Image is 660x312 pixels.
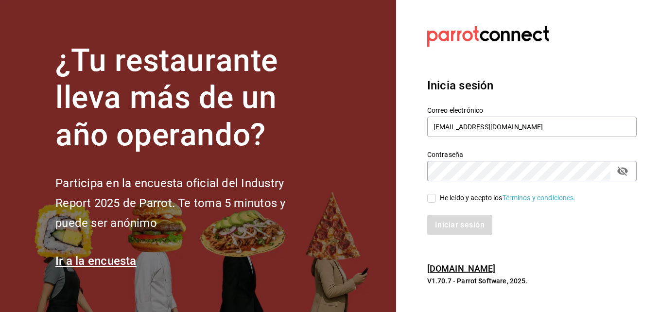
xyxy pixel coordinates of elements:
input: Ingresa tu correo electrónico [427,117,637,137]
a: Términos y condiciones. [503,194,576,202]
h2: Participa en la encuesta oficial del Industry Report 2025 de Parrot. Te toma 5 minutos y puede se... [55,173,318,233]
a: Ir a la encuesta [55,254,137,268]
h3: Inicia sesión [427,77,637,94]
div: He leído y acepto los [440,193,576,203]
button: passwordField [614,163,631,179]
h1: ¿Tu restaurante lleva más de un año operando? [55,42,318,154]
label: Contraseña [427,151,637,157]
p: V1.70.7 - Parrot Software, 2025. [427,276,637,286]
label: Correo electrónico [427,106,637,113]
a: [DOMAIN_NAME] [427,263,496,274]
